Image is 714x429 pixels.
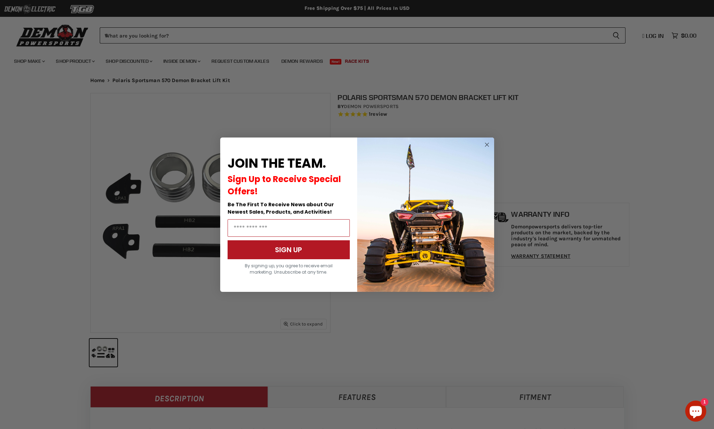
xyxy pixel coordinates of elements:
span: Sign Up to Receive Special Offers! [228,173,341,197]
img: a9095488-b6e7-41ba-879d-588abfab540b.jpeg [357,138,494,292]
button: Close dialog [483,140,491,149]
span: Be The First To Receive News about Our Newest Sales, Products, and Activities! [228,201,334,215]
span: By signing up, you agree to receive email marketing. Unsubscribe at any time. [245,263,333,275]
input: Email Address [228,219,350,237]
button: SIGN UP [228,240,350,259]
span: JOIN THE TEAM. [228,154,326,172]
inbox-online-store-chat: Shopify online store chat [683,401,708,423]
